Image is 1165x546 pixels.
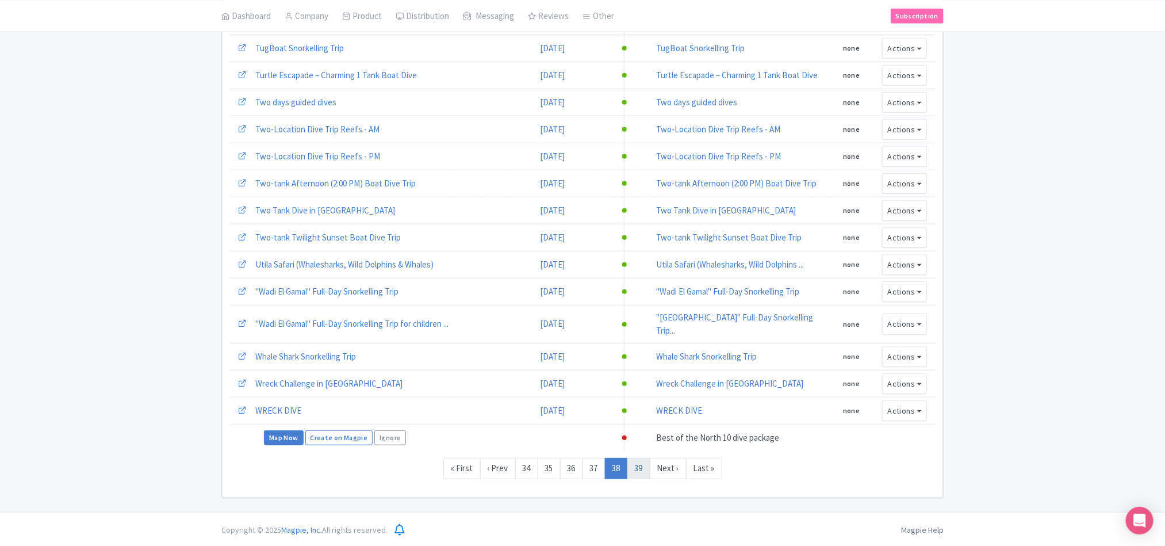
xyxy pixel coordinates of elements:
button: none [838,176,865,191]
a: [DATE] [541,70,565,81]
a: [DATE] [541,232,565,243]
a: [DATE] [541,318,565,329]
a: [DATE] [541,286,565,297]
button: none [838,149,865,164]
a: Wreck Challenge in [GEOGRAPHIC_DATA] [255,378,403,389]
button: none [838,41,865,56]
a: 38 [605,458,628,479]
div: Copyright © 2025 All rights reserved. [214,524,394,536]
a: WRECK DIVE [656,405,702,416]
td: Best of the North 10 dive package [656,425,829,452]
button: Actions [882,400,927,422]
a: Wreck Challenge in [GEOGRAPHIC_DATA] [656,378,803,389]
a: Two-Location Dive Trip Reefs - AM [255,124,380,135]
a: Two-tank Twilight Sunset Boat Dive Trip [656,232,802,243]
button: Actions [882,146,927,167]
a: 39 [627,458,650,479]
button: Actions [882,346,927,368]
a: Two-tank Afternoon (2:00 PM) Boat Dive Trip [255,178,416,189]
a: "Wadi El Gamal" Full-Day Snorkelling Trip [255,286,398,297]
a: Turtle Escapade – Charming 1 Tank Boat Dive [656,70,818,81]
a: Two Tank Dive in [GEOGRAPHIC_DATA] [656,205,796,216]
a: Two-Location Dive Trip Reefs - AM [656,124,780,135]
a: Whale Shark Snorkelling Trip [255,351,356,362]
button: none [838,230,865,245]
a: « First [443,458,481,479]
button: Actions [882,314,927,335]
button: Actions [882,200,927,222]
button: none [838,68,865,83]
button: Actions [882,281,927,303]
button: none [838,257,865,272]
a: [DATE] [541,351,565,362]
button: Actions [882,173,927,194]
a: TugBoat Snorkelling Trip [255,43,344,54]
button: none [838,317,865,332]
a: Two Tank Dive in [GEOGRAPHIC_DATA] [255,205,395,216]
a: [DATE] [541,97,565,108]
a: Ignore [374,430,406,445]
span: Magpie, Inc. [281,525,322,535]
a: 37 [582,458,606,479]
a: Last » [686,458,722,479]
a: [DATE] [541,205,565,216]
button: Actions [882,65,927,86]
button: none [838,95,865,110]
button: Actions [882,119,927,140]
a: TugBoat Snorkelling Trip [656,43,745,54]
a: ‹ Prev [480,458,516,479]
a: Two-tank Twilight Sunset Boat Dive Trip [255,232,401,243]
button: Actions [882,373,927,395]
a: [DATE] [541,151,565,162]
button: none [838,403,865,418]
a: [DATE] [541,259,565,270]
a: WRECK DIVE [255,405,301,416]
button: none [838,376,865,391]
a: Utila Safari (Whalesharks, Wild Dolphins ... [656,259,804,270]
a: 36 [560,458,583,479]
a: [DATE] [541,43,565,54]
a: "[GEOGRAPHIC_DATA]" Full-Day Snorkelling Trip... [656,312,813,336]
a: "Wadi El Gamal" Full-Day Snorkelling Trip for children ... [255,318,449,329]
a: [DATE] [541,178,565,189]
a: Two-Location Dive Trip Reefs - PM [656,151,781,162]
a: [DATE] [541,124,565,135]
a: Two days guided dives [255,97,336,108]
a: Turtle Escapade – Charming 1 Tank Boat Dive [255,70,417,81]
a: 35 [538,458,561,479]
button: none [838,122,865,137]
a: Map Now [264,430,304,445]
button: Actions [882,92,927,113]
button: Actions [882,254,927,276]
a: Two-tank Afternoon (2:00 PM) Boat Dive Trip [656,178,817,189]
a: Create on Magpie [305,430,373,445]
button: none [838,284,865,299]
a: Two days guided dives [656,97,737,108]
button: none [838,349,865,364]
a: Whale Shark Snorkelling Trip [656,351,757,362]
button: Actions [882,227,927,249]
a: Two-Location Dive Trip Reefs - PM [255,151,380,162]
div: Open Intercom Messenger [1126,507,1153,534]
button: Actions [882,38,927,59]
button: none [838,203,865,218]
a: [DATE] [541,405,565,416]
a: Next › [650,458,687,479]
a: Magpie Help [901,525,944,535]
a: 34 [515,458,538,479]
a: "Wadi El Gamal" Full-Day Snorkelling Trip [656,286,799,297]
a: Utila Safari (Whalesharks, Wild Dolphins & Whales) [255,259,434,270]
a: [DATE] [541,378,565,389]
a: Subscription [891,8,944,23]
